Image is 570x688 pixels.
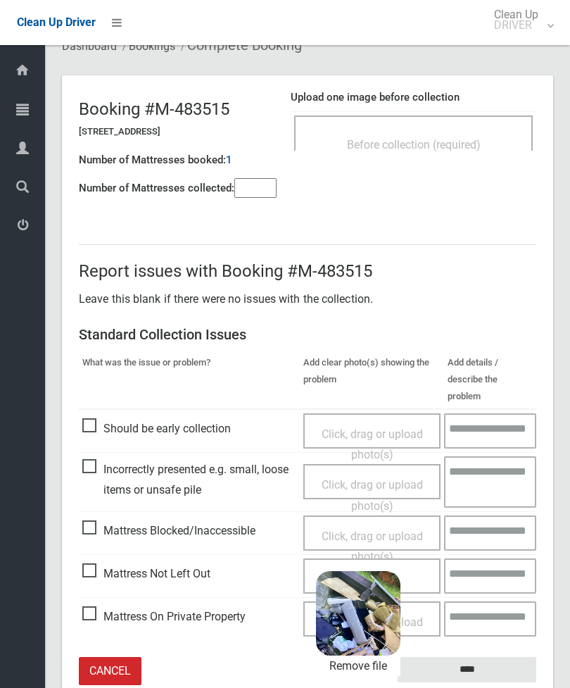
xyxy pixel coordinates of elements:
span: Clean Up Driver [17,15,96,29]
h4: Upload one image before collection [291,92,536,104]
span: Mattress Blocked/Inaccessible [82,520,255,542]
span: Clean Up [487,9,552,30]
span: Click, drag or upload photo(s) [322,478,423,513]
a: Dashboard [62,39,117,53]
th: What was the issue or problem? [79,351,300,409]
span: Mattress Not Left Out [82,563,210,584]
th: Add details / describe the problem [444,351,536,409]
small: DRIVER [494,20,538,30]
h2: Report issues with Booking #M-483515 [79,262,536,280]
span: Click, drag or upload photo(s) [322,427,423,462]
h2: Booking #M-483515 [79,100,277,118]
th: Add clear photo(s) showing the problem [300,351,445,409]
li: Complete Booking [177,32,302,58]
h4: Number of Mattresses collected: [79,182,234,194]
span: Click, drag or upload photo(s) [322,530,423,564]
h4: 1 [226,154,232,166]
a: Bookings [129,39,175,53]
span: Mattress On Private Property [82,606,246,627]
h5: [STREET_ADDRESS] [79,127,277,137]
span: Before collection (required) [347,138,481,151]
h3: Standard Collection Issues [79,327,536,342]
a: Cancel [79,657,141,686]
a: Clean Up Driver [17,12,96,33]
span: Should be early collection [82,418,231,439]
span: Incorrectly presented e.g. small, loose items or unsafe pile [82,459,296,501]
h4: Number of Mattresses booked: [79,154,226,166]
p: Leave this blank if there were no issues with the collection. [79,289,536,310]
a: Remove file [316,656,400,677]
